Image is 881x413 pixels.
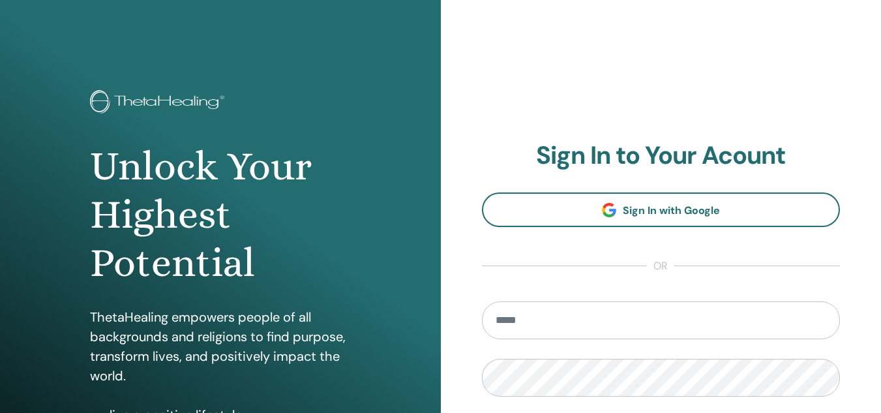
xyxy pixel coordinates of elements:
p: ThetaHealing empowers people of all backgrounds and religions to find purpose, transform lives, a... [90,307,351,386]
h1: Unlock Your Highest Potential [90,142,351,288]
h2: Sign In to Your Acount [482,141,841,171]
span: Sign In with Google [623,204,720,217]
a: Sign In with Google [482,192,841,227]
span: or [647,258,674,274]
